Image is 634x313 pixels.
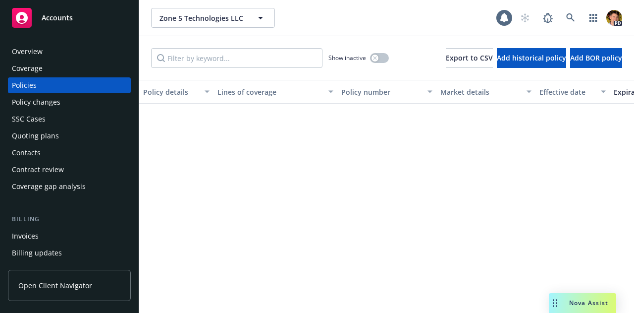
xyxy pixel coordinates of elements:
a: Policy changes [8,94,131,110]
a: Invoices [8,228,131,244]
a: SSC Cases [8,111,131,127]
div: Policy changes [12,94,60,110]
span: Accounts [42,14,73,22]
div: Policies [12,77,37,93]
button: Zone 5 Technologies LLC [151,8,275,28]
span: Add historical policy [497,53,566,63]
span: Open Client Navigator [18,280,92,291]
button: Effective date [535,80,610,104]
div: Effective date [539,87,595,97]
div: Overview [12,44,43,60]
button: Nova Assist [549,293,616,313]
span: Zone 5 Technologies LLC [159,13,245,23]
a: Accounts [8,4,131,32]
a: Coverage [8,61,131,76]
div: Contract review [12,162,64,178]
div: Billing [8,214,131,224]
div: Policy details [143,87,199,97]
div: Drag to move [549,293,561,313]
button: Export to CSV [446,48,493,68]
button: Policy details [139,80,213,104]
a: Switch app [583,8,603,28]
span: Show inactive [328,54,366,62]
div: Market details [440,87,521,97]
a: Contract review [8,162,131,178]
a: Start snowing [515,8,535,28]
a: Policies [8,77,131,93]
a: Report a Bug [538,8,558,28]
a: Coverage gap analysis [8,179,131,194]
a: Overview [8,44,131,60]
span: Add BOR policy [570,53,622,63]
span: Nova Assist [569,299,608,307]
div: Policy number [341,87,422,97]
a: Contacts [8,145,131,161]
a: Billing updates [8,245,131,261]
div: Contacts [12,145,41,161]
a: Search [561,8,581,28]
div: Invoices [12,228,39,244]
input: Filter by keyword... [151,48,322,68]
button: Lines of coverage [213,80,337,104]
button: Market details [436,80,535,104]
img: photo [606,10,622,26]
button: Add BOR policy [570,48,622,68]
button: Add historical policy [497,48,566,68]
div: Quoting plans [12,128,59,144]
a: Quoting plans [8,128,131,144]
div: Billing updates [12,245,62,261]
div: Lines of coverage [217,87,322,97]
div: SSC Cases [12,111,46,127]
div: Coverage [12,61,43,76]
div: Coverage gap analysis [12,179,86,194]
span: Export to CSV [446,53,493,63]
button: Policy number [337,80,436,104]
